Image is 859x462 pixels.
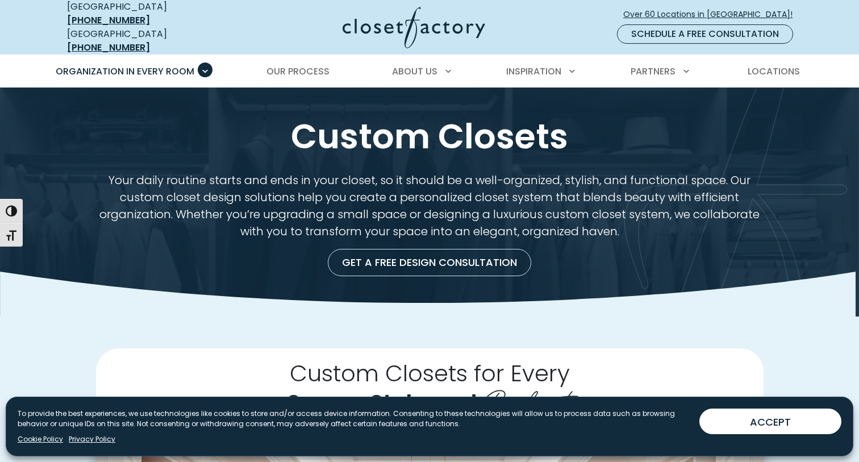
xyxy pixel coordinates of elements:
[67,41,150,54] a: [PHONE_NUMBER]
[699,409,841,434] button: ACCEPT
[392,65,437,78] span: About Us
[631,65,675,78] span: Partners
[290,357,570,389] span: Custom Closets for Every
[18,434,63,444] a: Cookie Policy
[328,249,531,276] a: Get a Free Design Consultation
[67,27,232,55] div: [GEOGRAPHIC_DATA]
[617,24,793,44] a: Schedule a Free Consultation
[67,14,150,27] a: [PHONE_NUMBER]
[287,388,477,419] span: Space, Style and
[748,65,800,78] span: Locations
[96,172,764,240] p: Your daily routine starts and ends in your closet, so it should be a well-organized, stylish, and...
[483,376,573,421] span: Budget
[266,65,330,78] span: Our Process
[48,56,811,88] nav: Primary Menu
[623,9,802,20] span: Over 60 Locations in [GEOGRAPHIC_DATA]!
[343,7,485,48] img: Closet Factory Logo
[506,65,561,78] span: Inspiration
[69,434,115,444] a: Privacy Policy
[65,115,794,158] h1: Custom Closets
[623,5,802,24] a: Over 60 Locations in [GEOGRAPHIC_DATA]!
[18,409,690,429] p: To provide the best experiences, we use technologies like cookies to store and/or access device i...
[56,65,194,78] span: Organization in Every Room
